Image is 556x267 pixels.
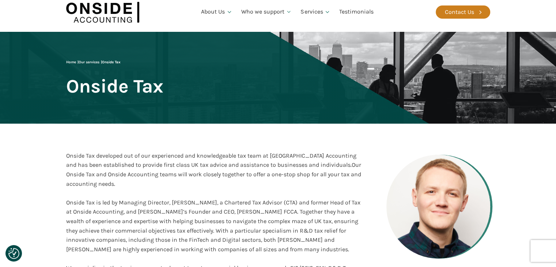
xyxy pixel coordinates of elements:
div: Onside Tax developed out of our experienced and knowledgeable tax team at [GEOGRAPHIC_DATA] Accou... [66,151,363,188]
button: Consent Preferences [8,248,19,259]
span: Onside Tax [66,76,163,96]
img: Revisit consent button [8,248,19,259]
span: | | [66,60,121,64]
span: Onside Tax [102,60,121,64]
div: Contact Us [445,7,474,17]
a: Contact Us [436,5,490,19]
a: Our services [79,60,99,64]
a: Home [66,60,76,64]
span: Our Onside Tax and Onside Accounting teams will work closely together to offer a one-stop shop fo... [66,161,361,187]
